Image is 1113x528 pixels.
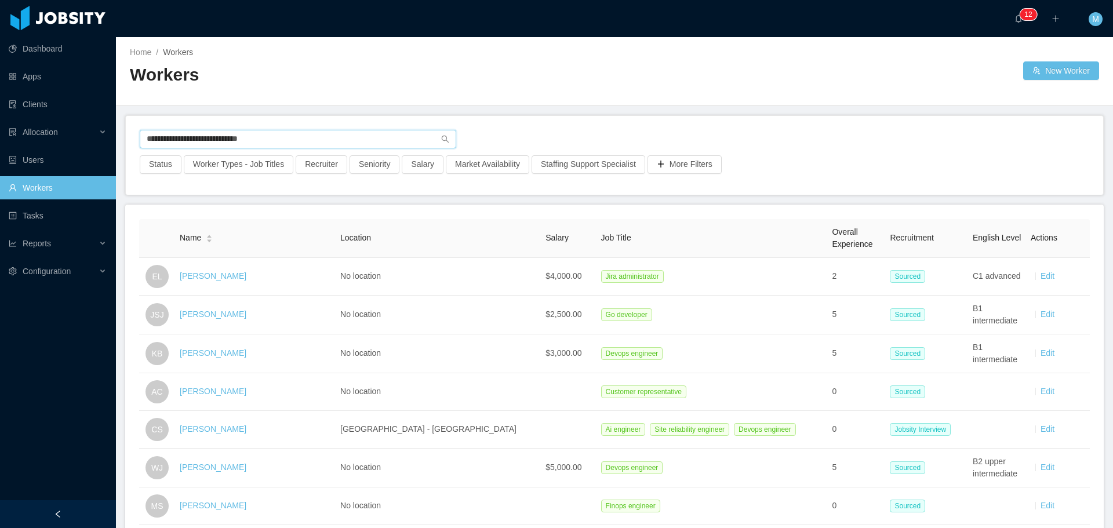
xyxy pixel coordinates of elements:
a: icon: appstoreApps [9,65,107,88]
span: CS [151,418,162,441]
a: Edit [1041,501,1054,510]
a: icon: profileTasks [9,204,107,227]
span: Customer representative [601,385,686,398]
span: Ai engineer [601,423,646,436]
span: Sourced [890,308,925,321]
span: M [1092,12,1099,26]
span: Finops engineer [601,500,660,512]
a: Edit [1041,463,1054,472]
a: Sourced [890,387,930,396]
a: [PERSON_NAME] [180,463,246,472]
a: Sourced [890,309,930,319]
span: JSJ [150,303,163,326]
button: Status [140,155,181,174]
a: Sourced [890,271,930,281]
td: B2 upper intermediate [968,449,1026,487]
span: Sourced [890,500,925,512]
a: icon: auditClients [9,93,107,116]
span: Salary [545,233,569,242]
button: Market Availability [446,155,529,174]
span: Devops engineer [601,347,663,360]
h2: Workers [130,63,614,87]
td: C1 advanced [968,258,1026,296]
span: Sourced [890,461,925,474]
p: 1 [1024,9,1028,20]
span: KB [152,342,163,365]
a: [PERSON_NAME] [180,424,246,434]
a: [PERSON_NAME] [180,348,246,358]
td: 0 [827,411,885,449]
button: icon: usergroup-addNew Worker [1023,61,1099,80]
button: Seniority [350,155,399,174]
a: icon: pie-chartDashboard [9,37,107,60]
span: Site reliability engineer [650,423,729,436]
span: Jira administrator [601,270,664,283]
span: / [156,48,158,57]
span: $3,000.00 [545,348,581,358]
span: Devops engineer [601,461,663,474]
a: Edit [1041,424,1054,434]
td: No location [336,449,541,487]
td: 2 [827,258,885,296]
td: No location [336,373,541,411]
td: B1 intermediate [968,296,1026,334]
span: Sourced [890,270,925,283]
span: AC [151,380,162,403]
span: English Level [973,233,1021,242]
i: icon: plus [1052,14,1060,23]
a: icon: userWorkers [9,176,107,199]
a: Sourced [890,463,930,472]
span: Job Title [601,233,631,242]
span: Go developer [601,308,652,321]
span: Devops engineer [734,423,796,436]
a: [PERSON_NAME] [180,501,246,510]
td: No location [336,258,541,296]
span: Allocation [23,128,58,137]
span: Configuration [23,267,71,276]
button: Salary [402,155,443,174]
span: $4,000.00 [545,271,581,281]
span: Reports [23,239,51,248]
i: icon: search [441,135,449,143]
a: Home [130,48,151,57]
span: Name [180,232,201,244]
a: [PERSON_NAME] [180,271,246,281]
a: Sourced [890,501,930,510]
a: Edit [1041,271,1054,281]
div: Sort [206,233,213,241]
span: $2,500.00 [545,309,581,319]
span: Sourced [890,385,925,398]
a: Jobsity Interview [890,424,955,434]
span: Sourced [890,347,925,360]
i: icon: setting [9,267,17,275]
span: EL [152,265,162,288]
button: Staffing Support Specialist [532,155,645,174]
td: No location [336,487,541,525]
span: WJ [151,456,163,479]
td: 0 [827,373,885,411]
sup: 12 [1020,9,1036,20]
a: [PERSON_NAME] [180,387,246,396]
span: Jobsity Interview [890,423,951,436]
button: Recruiter [296,155,347,174]
i: icon: solution [9,128,17,136]
td: No location [336,296,541,334]
span: MS [151,494,163,518]
span: Overall Experience [832,227,872,249]
span: Workers [163,48,193,57]
td: [GEOGRAPHIC_DATA] - [GEOGRAPHIC_DATA] [336,411,541,449]
a: icon: robotUsers [9,148,107,172]
p: 2 [1028,9,1032,20]
span: Location [340,233,371,242]
button: Worker Types - Job Titles [184,155,293,174]
a: [PERSON_NAME] [180,309,246,319]
td: 5 [827,296,885,334]
span: Recruitment [890,233,933,242]
i: icon: caret-up [206,234,213,237]
i: icon: line-chart [9,239,17,247]
a: Edit [1041,387,1054,396]
span: $5,000.00 [545,463,581,472]
td: 5 [827,334,885,373]
td: B1 intermediate [968,334,1026,373]
td: 0 [827,487,885,525]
